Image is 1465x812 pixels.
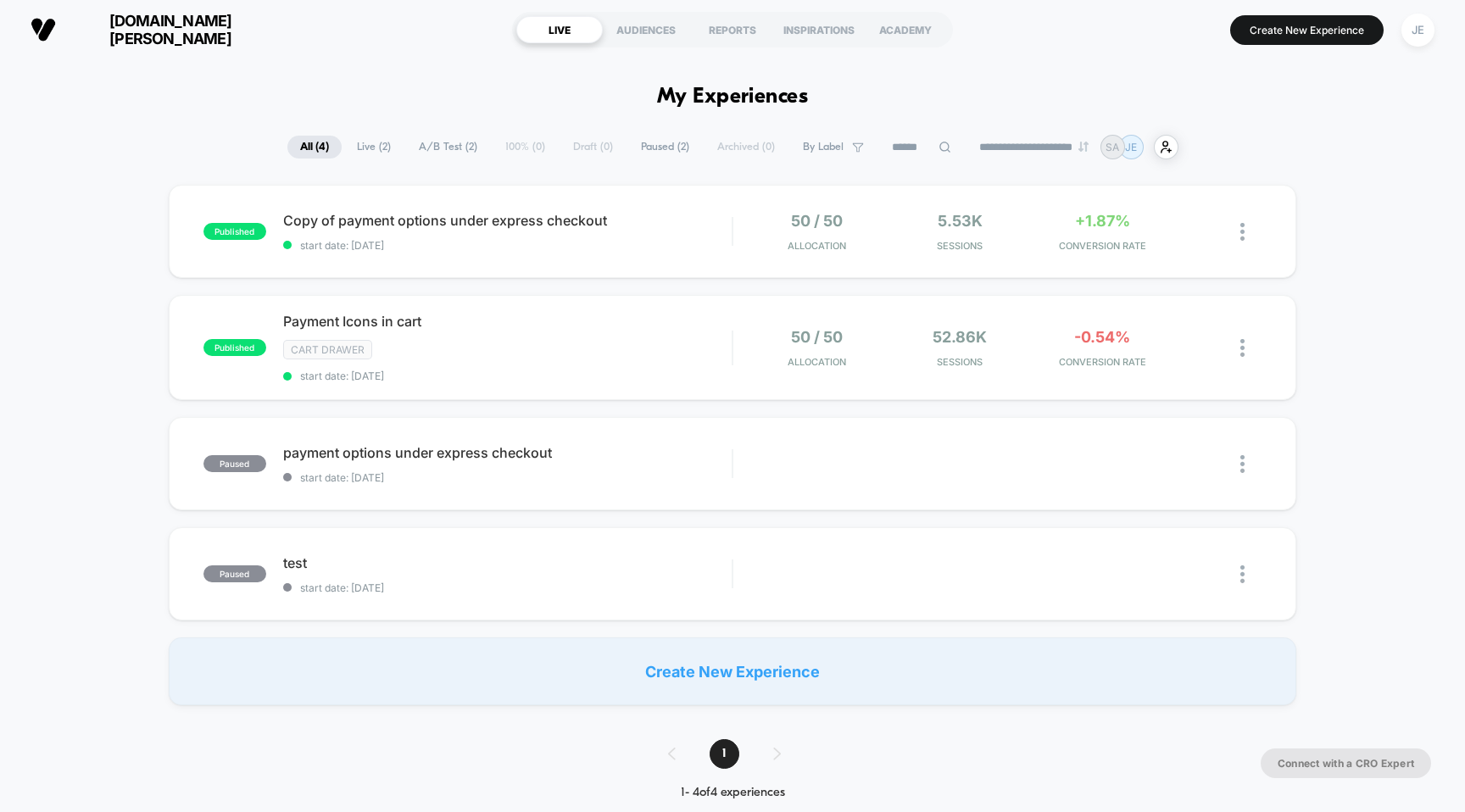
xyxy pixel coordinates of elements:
span: payment options under express checkout [283,444,732,461]
span: -0.54% [1074,328,1130,346]
div: AUDIENCES [603,16,689,43]
span: Live ( 2 ) [344,136,404,159]
span: 52.86k [933,328,987,346]
div: ACADEMY [862,16,949,43]
div: LIVE [516,16,603,43]
span: start date: [DATE] [283,471,732,484]
img: Visually logo [31,17,56,42]
span: paused [203,455,266,472]
img: close [1240,223,1245,241]
p: SA [1106,141,1119,153]
span: 50 / 50 [791,212,843,230]
span: Paused ( 2 ) [628,136,702,159]
div: 1 - 4 of 4 experiences [651,786,815,800]
span: By Label [803,141,844,153]
img: close [1240,455,1245,473]
span: test [283,554,732,571]
div: INSPIRATIONS [776,16,862,43]
span: published [203,339,266,356]
span: Sessions [893,240,1027,252]
span: 5.53k [938,212,983,230]
span: published [203,223,266,240]
span: [DOMAIN_NAME][PERSON_NAME] [69,12,272,47]
button: JE [1396,13,1440,47]
span: 1 [710,739,739,769]
span: start date: [DATE] [283,581,732,594]
p: JE [1125,141,1137,153]
span: start date: [DATE] [283,239,732,252]
button: [DOMAIN_NAME][PERSON_NAME] [25,11,277,48]
span: 50 / 50 [791,328,843,346]
div: REPORTS [689,16,776,43]
button: Connect with a CRO Expert [1261,748,1431,778]
span: A/B Test ( 2 ) [406,136,490,159]
div: JE [1401,14,1434,47]
span: Payment Icons in cart [283,313,732,330]
span: Allocation [788,240,846,252]
span: start date: [DATE] [283,370,732,382]
button: Create New Experience [1230,15,1384,45]
img: close [1240,565,1245,583]
img: close [1240,339,1245,357]
span: paused [203,565,266,582]
span: CONVERSION RATE [1035,356,1169,368]
img: end [1078,142,1089,152]
span: Copy of payment options under express checkout [283,212,732,229]
span: All ( 4 ) [287,136,342,159]
span: Allocation [788,356,846,368]
span: +1.87% [1075,212,1130,230]
h1: My Experiences [657,85,809,109]
span: Sessions [893,356,1027,368]
div: Create New Experience [169,637,1297,705]
span: CONVERSION RATE [1035,240,1169,252]
span: cart drawer [283,340,372,359]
